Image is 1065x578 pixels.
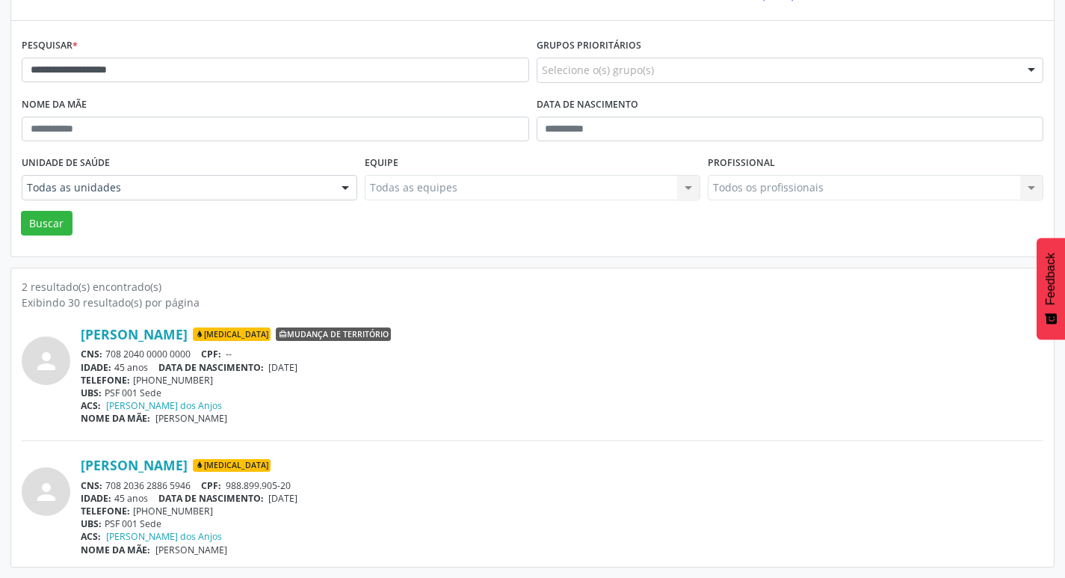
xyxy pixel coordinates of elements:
div: Exibindo 30 resultado(s) por página [22,295,1043,310]
i: person [33,348,60,375]
span: CNS: [81,479,102,492]
span: [MEDICAL_DATA] [193,328,271,341]
div: PSF 001 Sede [81,517,1043,530]
span: CPF: [201,479,221,492]
div: 45 anos [81,492,1043,505]
span: TELEFONE: [81,374,130,387]
label: Unidade de saúde [22,152,110,175]
span: CPF: [201,348,221,360]
label: Nome da mãe [22,93,87,117]
div: 45 anos [81,361,1043,374]
span: ACS: [81,399,101,412]
button: Buscar [21,211,72,236]
div: 708 2040 0000 0000 [81,348,1043,360]
span: NOME DA MÃE: [81,544,150,556]
a: [PERSON_NAME] dos Anjos [106,530,222,543]
label: Data de nascimento [537,93,638,117]
button: Feedback - Mostrar pesquisa [1037,238,1065,339]
a: [PERSON_NAME] [81,457,188,473]
label: Grupos prioritários [537,34,641,58]
i: person [33,479,60,505]
span: [DATE] [268,492,297,505]
a: [PERSON_NAME] [81,326,188,342]
div: [PHONE_NUMBER] [81,374,1043,387]
div: 2 resultado(s) encontrado(s) [22,279,1043,295]
span: ACS: [81,530,101,543]
span: 988.899.905-20 [226,479,291,492]
label: Pesquisar [22,34,78,58]
span: Todas as unidades [27,180,327,195]
span: -- [226,348,232,360]
div: [PHONE_NUMBER] [81,505,1043,517]
a: [PERSON_NAME] dos Anjos [106,399,222,412]
span: Selecione o(s) grupo(s) [542,62,654,78]
label: Equipe [365,152,398,175]
span: [PERSON_NAME] [155,412,227,425]
span: IDADE: [81,492,111,505]
span: [DATE] [268,361,297,374]
span: TELEFONE: [81,505,130,517]
span: DATA DE NASCIMENTO: [158,492,264,505]
label: Profissional [708,152,775,175]
span: UBS: [81,387,102,399]
div: PSF 001 Sede [81,387,1043,399]
span: CNS: [81,348,102,360]
span: [MEDICAL_DATA] [193,459,271,473]
span: IDADE: [81,361,111,374]
span: [PERSON_NAME] [155,544,227,556]
div: 708 2036 2886 5946 [81,479,1043,492]
span: Mudança de território [276,328,391,341]
span: NOME DA MÃE: [81,412,150,425]
span: UBS: [81,517,102,530]
span: DATA DE NASCIMENTO: [158,361,264,374]
span: Feedback [1044,253,1058,305]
